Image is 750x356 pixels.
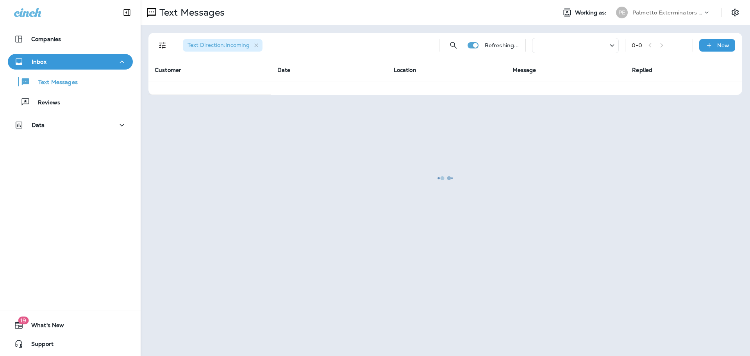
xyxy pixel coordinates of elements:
button: Inbox [8,54,133,70]
button: Support [8,336,133,352]
p: Companies [31,36,61,42]
span: 19 [18,317,29,324]
button: Reviews [8,94,133,110]
span: Support [23,341,54,350]
p: New [717,42,729,48]
span: What's New [23,322,64,331]
button: Data [8,117,133,133]
button: Collapse Sidebar [116,5,138,20]
p: Inbox [32,59,46,65]
p: Data [32,122,45,128]
p: Text Messages [30,79,78,86]
button: Text Messages [8,73,133,90]
button: 19What's New [8,317,133,333]
button: Companies [8,31,133,47]
p: Reviews [30,99,60,107]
